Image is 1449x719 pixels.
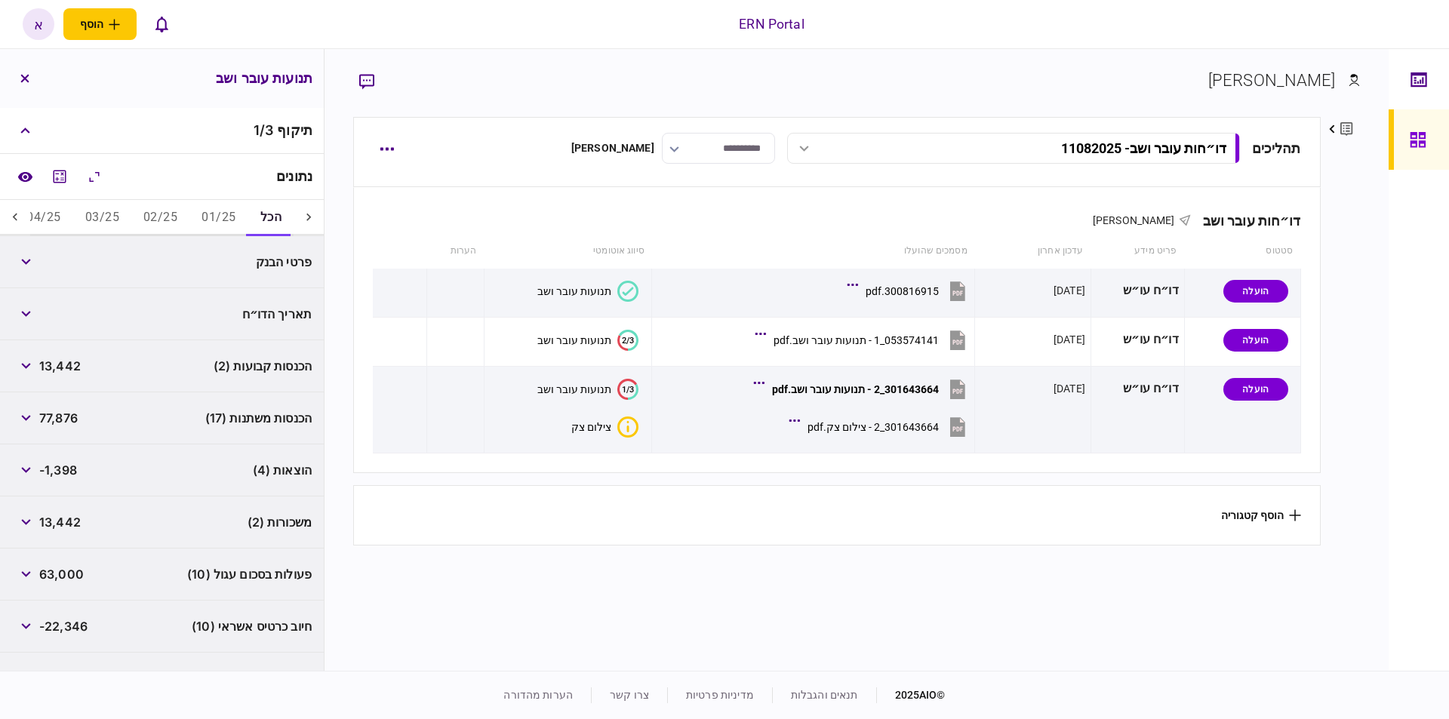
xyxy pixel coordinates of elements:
[39,357,81,375] span: 13,442
[503,689,573,701] a: הערות מהדורה
[146,8,177,40] button: פתח רשימת התראות
[537,281,638,302] button: תנועות עובר ושב
[216,72,312,85] h3: תנועות עובר ושב
[610,689,649,701] a: צרו קשר
[39,513,81,531] span: 13,442
[1184,234,1300,269] th: סטטוס
[792,410,969,444] button: 301643664_2 - צילום צק.pdf
[772,383,939,395] div: 301643664_2 - תנועות עובר ושב.pdf
[253,461,312,479] span: הוצאות (4)
[617,416,638,438] div: איכות לא מספקת
[537,285,611,297] div: תנועות עובר ושב
[73,200,131,236] button: 03/25
[1252,138,1301,158] div: תהליכים
[975,234,1091,269] th: עדכון אחרון
[131,200,189,236] button: 02/25
[537,334,611,346] div: תנועות עובר ושב
[787,133,1240,164] button: דו״חות עובר ושב- 11082025
[1097,274,1179,308] div: דו״ח עו״ש
[1093,214,1175,226] span: [PERSON_NAME]
[571,421,611,433] div: צילום צק
[758,323,969,357] button: 053574141_1 - תנועות עובר ושב.pdf
[248,513,312,531] span: משכורות (2)
[774,334,939,346] div: 053574141_1 - תנועות עובר ושב.pdf
[1091,234,1184,269] th: פריט מידע
[876,687,946,703] div: © 2025 AIO
[1223,329,1288,352] div: הועלה
[168,308,312,320] div: תאריך הדו״ח
[205,409,312,427] span: הכנסות משתנות (17)
[484,234,651,269] th: סיווג אוטומטי
[571,416,638,438] button: איכות לא מספקתצילום צק
[866,285,939,297] div: 300816915.pdf
[1054,332,1085,347] div: [DATE]
[1208,68,1336,93] div: [PERSON_NAME]
[63,8,137,40] button: פתח תפריט להוספת לקוח
[254,122,273,138] span: 1 / 3
[652,234,975,269] th: מסמכים שהועלו
[851,274,969,308] button: 300816915.pdf
[39,409,78,427] span: 77,876
[1191,213,1301,229] div: דו״חות עובר ושב
[81,163,108,190] button: הרחב\כווץ הכל
[39,565,84,583] span: 63,000
[537,379,638,400] button: 1/3תנועות עובר ושב
[39,617,88,635] span: -22,346
[23,8,54,40] button: א
[537,330,638,351] button: 2/3תנועות עובר ושב
[1221,509,1301,521] button: הוסף קטגוריה
[1097,323,1179,357] div: דו״ח עו״ש
[757,372,969,406] button: 301643664_2 - תנועות עובר ושב.pdf
[1223,378,1288,401] div: הועלה
[622,384,634,394] text: 1/3
[1054,283,1085,298] div: [DATE]
[791,689,858,701] a: תנאים והגבלות
[808,421,939,433] div: 301643664_2 - צילום צק.pdf
[1061,140,1226,156] div: דו״חות עובר ושב - 11082025
[192,617,312,635] span: חיוב כרטיס אשראי (10)
[187,565,312,583] span: פעולות בסכום עגול (10)
[11,163,38,190] a: השוואה למסמך
[39,461,77,479] span: -1,398
[248,200,294,236] button: הכל
[14,200,72,236] button: 04/25
[571,140,654,156] div: [PERSON_NAME]
[207,669,312,687] span: יתרת סוף החודש (2)
[739,14,804,34] div: ERN Portal
[1223,280,1288,303] div: הועלה
[1097,372,1179,406] div: דו״ח עו״ש
[537,383,611,395] div: תנועות עובר ושב
[277,122,312,138] span: תיקוף
[622,335,634,345] text: 2/3
[46,163,73,190] button: מחשבון
[1054,381,1085,396] div: [DATE]
[426,234,484,269] th: הערות
[276,169,312,184] div: נתונים
[686,689,754,701] a: מדיניות פרטיות
[168,256,312,268] div: פרטי הבנק
[189,200,248,236] button: 01/25
[214,357,312,375] span: הכנסות קבועות (2)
